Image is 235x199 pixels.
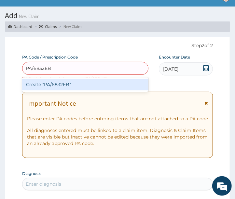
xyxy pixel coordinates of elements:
[22,42,213,49] p: Step 2 of 2
[39,24,57,29] a: Claims
[12,33,26,49] img: d_794563401_company_1708531726252_794563401
[159,54,190,60] label: Encounter Date
[22,76,107,81] small: PA Code has already been used: PA/AEC461
[5,11,230,20] h1: Add
[34,36,109,45] div: Chat with us now
[18,14,39,19] small: New Claim
[27,127,208,147] p: All diagnoses entered must be linked to a claim item. Diagnosis & Claim Items that are visible bu...
[8,24,32,29] a: Dashboard
[27,115,208,122] p: Please enter PA codes before entering items that are not attached to a PA code
[107,3,122,19] div: Minimize live chat window
[22,54,78,60] label: PA Code / Prescription Code
[27,100,76,107] h1: Important Notice
[57,24,82,29] li: New Claim
[22,171,41,176] label: Diagnosis
[38,59,90,124] span: We're online!
[163,66,178,72] span: [DATE]
[3,131,124,154] textarea: Type your message and hit 'Enter'
[26,181,61,187] div: Enter diagnosis
[22,79,148,90] div: Create "PA/6832EB"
